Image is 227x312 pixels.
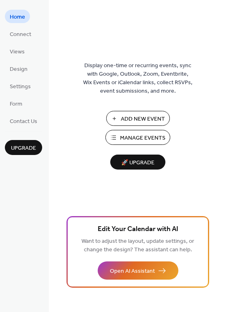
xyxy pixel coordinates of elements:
span: Home [10,13,25,21]
span: Connect [10,30,31,39]
a: Design [5,62,32,75]
a: Views [5,45,30,58]
span: Want to adjust the layout, update settings, or change the design? The assistant can help. [81,236,194,255]
a: Settings [5,79,36,93]
a: Home [5,10,30,23]
a: Contact Us [5,114,42,127]
span: 🚀 Upgrade [115,157,161,168]
span: Upgrade [11,144,36,153]
span: Manage Events [120,134,165,142]
span: Add New Event [121,115,165,123]
span: Views [10,48,25,56]
span: Display one-time or recurring events, sync with Google, Outlook, Zoom, Eventbrite, Wix Events or ... [83,62,193,96]
a: Connect [5,27,36,40]
button: Add New Event [106,111,170,126]
a: Form [5,97,27,110]
button: Open AI Assistant [98,261,178,280]
span: Edit Your Calendar with AI [98,224,178,235]
span: Settings [10,83,31,91]
span: Form [10,100,22,108]
span: Design [10,65,28,74]
button: Manage Events [105,130,170,145]
span: Contact Us [10,117,37,126]
span: Open AI Assistant [110,267,155,276]
button: 🚀 Upgrade [110,155,165,170]
button: Upgrade [5,140,42,155]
